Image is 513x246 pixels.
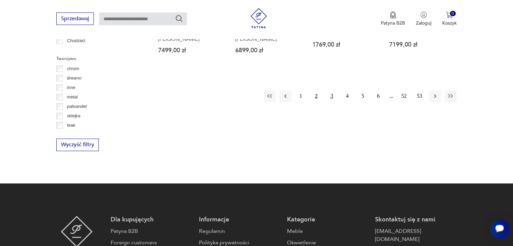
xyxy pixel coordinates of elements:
[446,11,453,18] img: Ikona koszyka
[442,11,457,26] button: 0Koszyk
[67,93,78,101] p: metal
[442,20,457,26] p: Koszyk
[381,11,405,26] a: Ikona medaluPatyna B2B
[158,48,222,53] p: 7499,00 zł
[490,219,509,238] iframe: Smartsupp widget button
[111,216,192,224] p: Dla kupujących
[199,216,280,224] p: Informacje
[175,14,183,23] button: Szukaj
[56,17,94,22] a: Sprzedawaj
[67,84,76,91] p: inne
[326,90,338,102] button: 3
[111,227,192,235] a: Patyna B2B
[357,90,369,102] button: 5
[287,216,368,224] p: Kategorie
[420,11,427,18] img: Ikonka użytkownika
[312,42,376,48] p: 1769,00 zł
[372,90,384,102] button: 6
[158,19,222,42] h3: Lowboard palisandrowy, duński design, lata 70., produkcja: [PERSON_NAME]
[310,90,322,102] button: 2
[235,19,300,42] h3: Sideboard palisandrowy, duński design, lata 80., produkcja: [PERSON_NAME]
[199,227,280,235] a: Regulamin
[416,20,431,26] p: Zaloguj
[67,122,76,129] p: teak
[341,90,353,102] button: 4
[67,65,79,72] p: chrom
[375,216,456,224] p: Skontaktuj się z nami
[398,90,410,102] button: 52
[414,90,426,102] button: 53
[295,90,307,102] button: 1
[287,227,368,235] a: Meble
[381,11,405,26] button: Patyna B2B
[67,131,104,139] p: tworzywo sztuczne
[450,11,456,17] div: 0
[389,42,453,48] p: 7199,00 zł
[249,8,269,28] img: Patyna - sklep z meblami i dekoracjami vintage
[381,20,405,26] p: Patyna B2B
[56,55,139,62] p: Tworzywo
[67,112,81,120] p: sklejka
[67,103,87,110] p: palisander
[67,74,82,82] p: drewno
[235,48,300,53] p: 6899,00 zł
[56,139,99,151] button: Wyczyść filtry
[67,37,85,44] p: Chodzież
[67,47,84,54] p: Ćmielów
[390,11,396,19] img: Ikona medalu
[56,12,94,25] button: Sprzedawaj
[375,227,456,243] a: [EMAIL_ADDRESS][DOMAIN_NAME]
[416,11,431,26] button: Zaloguj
